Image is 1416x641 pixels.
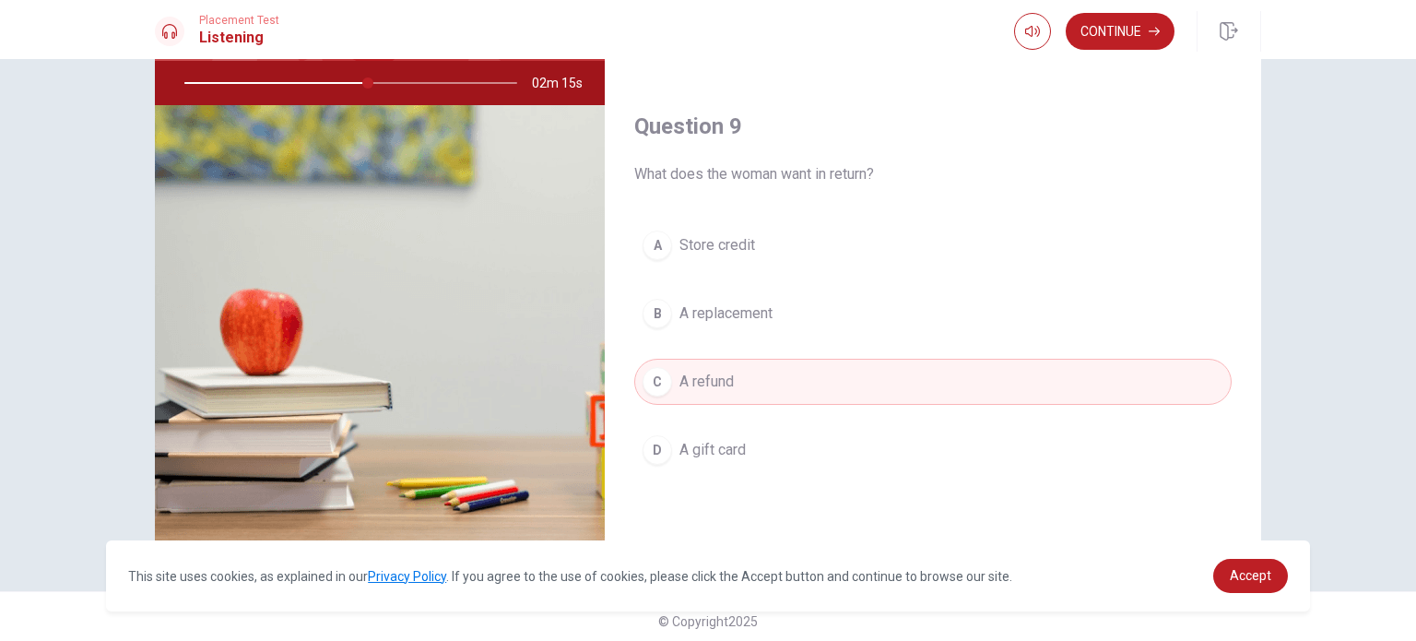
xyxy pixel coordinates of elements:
div: B [643,299,672,328]
span: Store credit [679,234,755,256]
div: cookieconsent [106,540,1310,611]
button: Continue [1066,13,1174,50]
button: DA gift card [634,427,1232,473]
h1: Listening [199,27,279,49]
button: AStore credit [634,222,1232,268]
h4: Question 9 [634,112,1232,141]
span: A gift card [679,439,746,461]
span: What does the woman want in return? [634,163,1232,185]
button: BA replacement [634,291,1232,337]
span: © Copyright 2025 [658,614,758,629]
a: Privacy Policy [368,569,446,584]
span: Placement Test [199,14,279,27]
a: dismiss cookie message [1213,559,1288,593]
span: 02m 15s [532,61,597,105]
span: A refund [679,371,734,393]
span: A replacement [679,303,773,325]
div: A [643,231,672,260]
span: This site uses cookies, as explained in our . If you agree to the use of cookies, please click th... [128,569,1012,584]
div: C [643,367,672,397]
img: Returning an Item [155,105,605,554]
div: D [643,435,672,465]
span: Accept [1230,568,1271,583]
button: CA refund [634,359,1232,405]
